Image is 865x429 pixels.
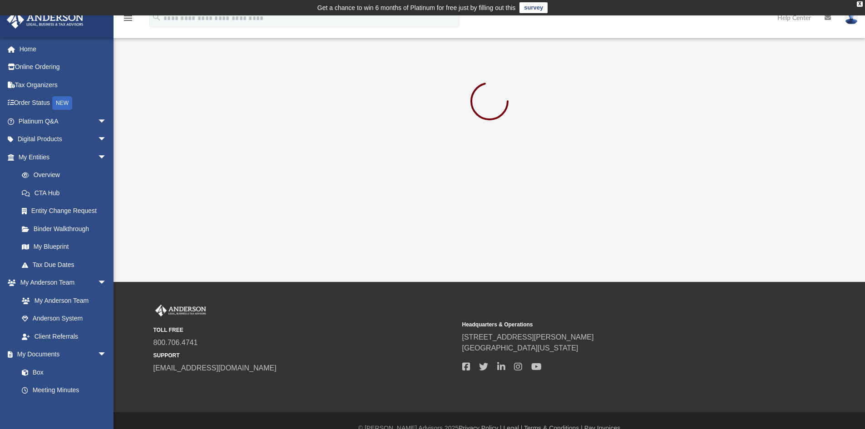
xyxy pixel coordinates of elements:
a: menu [123,17,133,24]
a: Home [6,40,120,58]
a: My Blueprint [13,238,116,256]
a: My Entitiesarrow_drop_down [6,148,120,166]
a: Anderson System [13,310,116,328]
a: [GEOGRAPHIC_DATA][US_STATE] [462,344,578,352]
span: arrow_drop_down [98,112,116,131]
a: Tax Due Dates [13,256,120,274]
a: Tax Organizers [6,76,120,94]
small: SUPPORT [153,351,456,360]
img: Anderson Advisors Platinum Portal [4,11,86,29]
a: CTA Hub [13,184,120,202]
a: Platinum Q&Aarrow_drop_down [6,112,120,130]
span: arrow_drop_down [98,274,116,292]
a: [EMAIL_ADDRESS][DOMAIN_NAME] [153,364,277,372]
i: search [152,12,162,22]
a: My Anderson Teamarrow_drop_down [6,274,116,292]
span: arrow_drop_down [98,130,116,149]
div: close [857,1,863,7]
a: My Anderson Team [13,291,111,310]
small: Headquarters & Operations [462,321,765,329]
i: menu [123,13,133,24]
img: Anderson Advisors Platinum Portal [153,305,208,316]
span: arrow_drop_down [98,345,116,364]
a: Box [13,363,111,381]
div: Get a chance to win 6 months of Platinum for free just by filling out this [317,2,516,13]
a: [STREET_ADDRESS][PERSON_NAME] [462,333,594,341]
img: User Pic [845,11,858,25]
a: Overview [13,166,120,184]
div: NEW [52,96,72,110]
a: My Documentsarrow_drop_down [6,345,116,364]
small: TOLL FREE [153,326,456,334]
a: Digital Productsarrow_drop_down [6,130,120,148]
a: Online Ordering [6,58,120,76]
span: arrow_drop_down [98,148,116,167]
a: Binder Walkthrough [13,220,120,238]
a: survey [519,2,548,13]
a: Entity Change Request [13,202,120,220]
a: 800.706.4741 [153,339,198,346]
a: Meeting Minutes [13,381,116,399]
a: Client Referrals [13,327,116,345]
a: Order StatusNEW [6,94,120,113]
